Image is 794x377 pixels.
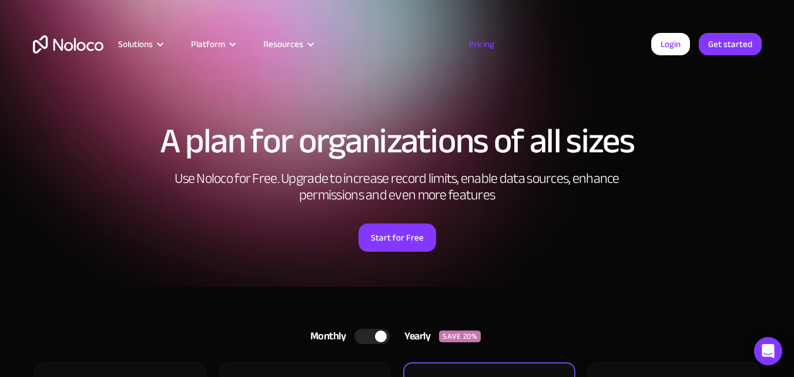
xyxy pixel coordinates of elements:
[263,36,303,52] div: Resources
[249,36,327,52] div: Resources
[162,171,632,203] h2: Use Noloco for Free. Upgrade to increase record limits, enable data sources, enhance permissions ...
[439,331,481,342] div: SAVE 20%
[103,36,176,52] div: Solutions
[118,36,153,52] div: Solutions
[359,223,436,252] a: Start for Free
[191,36,225,52] div: Platform
[176,36,249,52] div: Platform
[754,337,782,365] div: Open Intercom Messenger
[296,328,355,345] div: Monthly
[454,36,509,52] a: Pricing
[33,124,762,159] h1: A plan for organizations of all sizes
[651,33,690,55] a: Login
[33,35,103,54] a: home
[699,33,762,55] a: Get started
[390,328,439,345] div: Yearly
